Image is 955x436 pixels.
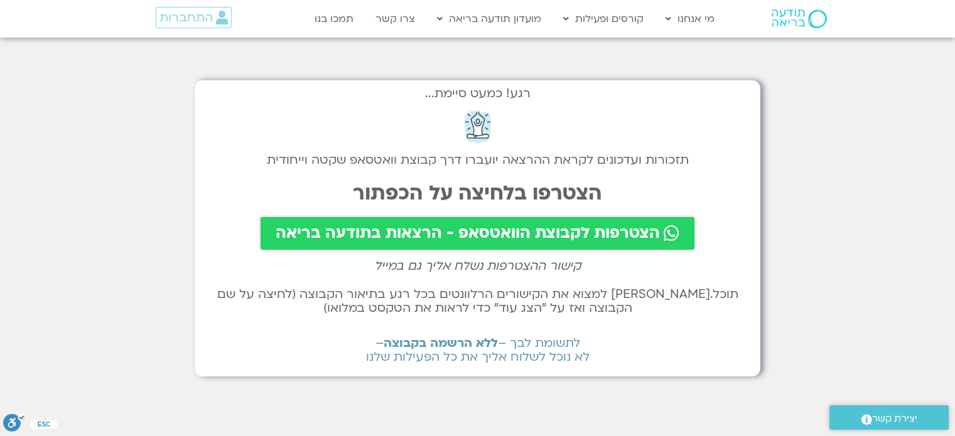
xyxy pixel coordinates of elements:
h2: תזכורות ועדכונים לקראת ההרצאה יועברו דרך קבוצת וואטסאפ שקטה וייחודית [207,153,748,167]
b: ללא הרשמה בקבוצה [384,335,498,351]
h2: רגע! כמעט סיימת... [207,93,748,94]
a: התחברות [156,7,232,28]
a: קורסים ופעילות [557,7,650,31]
a: מועדון תודעה בריאה [431,7,548,31]
span: הצטרפות לקבוצת הוואטסאפ - הרצאות בתודעה בריאה [276,225,660,242]
h2: קישור ההצטרפות נשלח אליך גם במייל [207,259,748,273]
span: התחברות [159,11,213,24]
span: יצירת קשר [872,410,917,427]
a: יצירת קשר [829,405,949,430]
a: תמכו בנו [308,7,360,31]
a: הצטרפות לקבוצת הוואטסאפ - הרצאות בתודעה בריאה [261,217,694,250]
img: תודעה בריאה [772,9,827,28]
a: צרו קשר [369,7,421,31]
h2: תוכל.[PERSON_NAME] למצוא את הקישורים הרלוונטים בכל רגע בתיאור הקבוצה (לחיצה על שם הקבוצה ואז על ״... [207,287,748,315]
h2: לתשומת לבך – – לא נוכל לשלוח אליך את כל הפעילות שלנו [207,336,748,364]
h2: הצטרפו בלחיצה על הכפתור [207,182,748,205]
a: מי אנחנו [659,7,721,31]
